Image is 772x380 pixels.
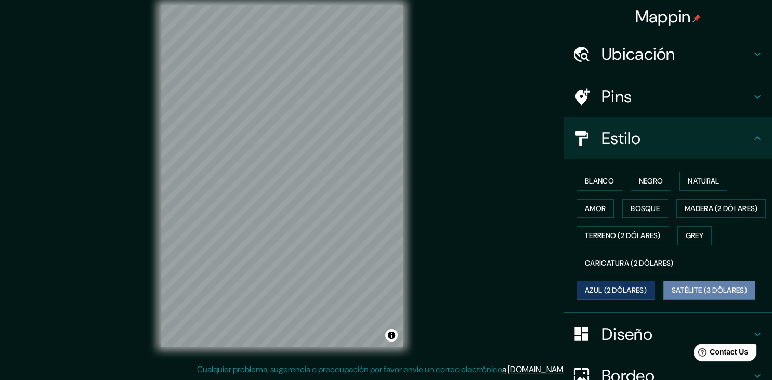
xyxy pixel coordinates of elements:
[564,33,772,75] div: Ubicación
[577,199,614,218] button: Amor
[564,313,772,355] div: Diseño
[197,363,571,376] p: Cualquier problema, sugerencia o preocupación por favor envíe un correo electrónico .
[601,324,751,345] h4: Diseño
[601,44,751,64] h4: Ubicación
[577,281,655,300] button: Azul (2 dólares)
[161,5,403,347] canvas: Mapa
[577,172,622,191] button: Blanco
[631,172,672,191] button: Negro
[564,117,772,159] div: Estilo
[385,329,398,342] button: Atribución de choques
[601,86,751,107] h4: Pins
[679,339,761,369] iframe: Help widget launcher
[663,281,755,300] button: Satélite (3 dólares)
[502,364,570,375] a: a [DOMAIN_NAME]
[635,6,701,27] h4: Mappin
[622,199,668,218] button: Bosque
[679,172,727,191] button: Natural
[692,14,701,22] img: pin-icon.png
[577,226,669,245] button: Terreno (2 dólares)
[676,199,766,218] button: Madera (2 dólares)
[601,128,751,149] h4: Estilo
[564,76,772,117] div: Pins
[577,254,682,273] button: Caricatura (2 dólares)
[677,226,712,245] button: Grey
